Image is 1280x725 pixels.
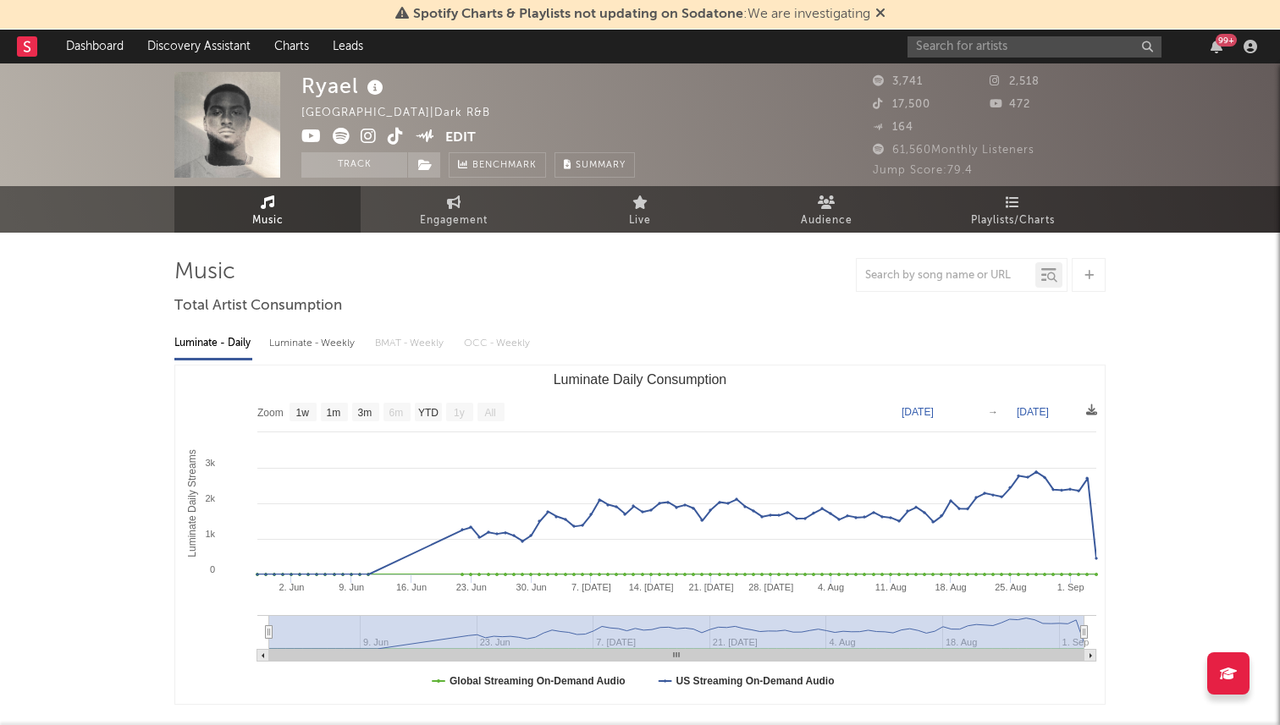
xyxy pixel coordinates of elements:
div: Luminate - Daily [174,329,252,358]
text: Global Streaming On-Demand Audio [450,675,626,687]
span: Total Artist Consumption [174,296,342,316]
text: 1. Sep [1057,582,1084,592]
span: Summary [576,161,626,170]
span: Engagement [420,211,488,231]
button: Summary [554,152,635,178]
span: : We are investigating [413,8,870,21]
text: Zoom [257,407,284,419]
a: Playlists/Charts [919,186,1106,233]
text: [DATE] [1017,406,1049,418]
text: 1m [327,407,341,419]
svg: Luminate Daily Consumption [175,365,1105,704]
button: Track [301,152,407,178]
text: YTD [418,407,439,419]
span: 17,500 [873,99,930,110]
button: Edit [445,128,476,149]
text: 2. Jun [279,582,304,592]
span: 3,741 [873,76,923,87]
div: Ryael [301,72,388,100]
text: 3k [205,458,215,468]
text: 30. Jun [516,582,547,592]
text: 1y [454,407,465,419]
text: 18. Aug [935,582,966,592]
text: 16. Jun [396,582,427,592]
text: All [484,407,495,419]
div: Luminate - Weekly [269,329,358,358]
a: Engagement [361,186,547,233]
text: 14. [DATE] [629,582,674,592]
a: Dashboard [54,30,135,63]
span: Benchmark [472,156,537,176]
a: Charts [262,30,321,63]
text: US Streaming On-Demand Audio [676,675,835,687]
span: 2,518 [990,76,1040,87]
text: 1. Sep [1062,637,1090,647]
text: Luminate Daily Consumption [554,372,727,387]
div: 99 + [1216,34,1237,47]
text: 9. Jun [339,582,364,592]
span: Playlists/Charts [971,211,1055,231]
text: 1w [296,407,310,419]
text: 7. [DATE] [571,582,611,592]
text: 0 [210,564,215,574]
button: 99+ [1211,40,1222,53]
div: [GEOGRAPHIC_DATA] | Dark R&B [301,103,510,124]
a: Benchmark [449,152,546,178]
text: 2k [205,493,215,503]
a: Discovery Assistant [135,30,262,63]
span: Spotify Charts & Playlists not updating on Sodatone [413,8,743,21]
text: → [988,406,998,418]
span: Live [629,211,651,231]
span: Audience [801,211,852,231]
text: 28. [DATE] [748,582,793,592]
text: 23. Jun [456,582,487,592]
span: Music [252,211,284,231]
input: Search by song name or URL [857,269,1035,283]
text: Luminate Daily Streams [186,449,198,557]
span: 472 [990,99,1030,110]
input: Search for artists [908,36,1161,58]
text: 11. Aug [875,582,907,592]
a: Music [174,186,361,233]
span: 61,560 Monthly Listeners [873,145,1034,156]
span: Jump Score: 79.4 [873,165,973,176]
text: 1k [205,529,215,539]
a: Live [547,186,733,233]
text: 25. Aug [995,582,1026,592]
span: Dismiss [875,8,886,21]
text: 3m [358,407,372,419]
a: Audience [733,186,919,233]
text: 4. Aug [818,582,844,592]
a: Leads [321,30,375,63]
span: 164 [873,122,913,133]
text: [DATE] [902,406,934,418]
text: 6m [389,407,404,419]
text: 21. [DATE] [688,582,733,592]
